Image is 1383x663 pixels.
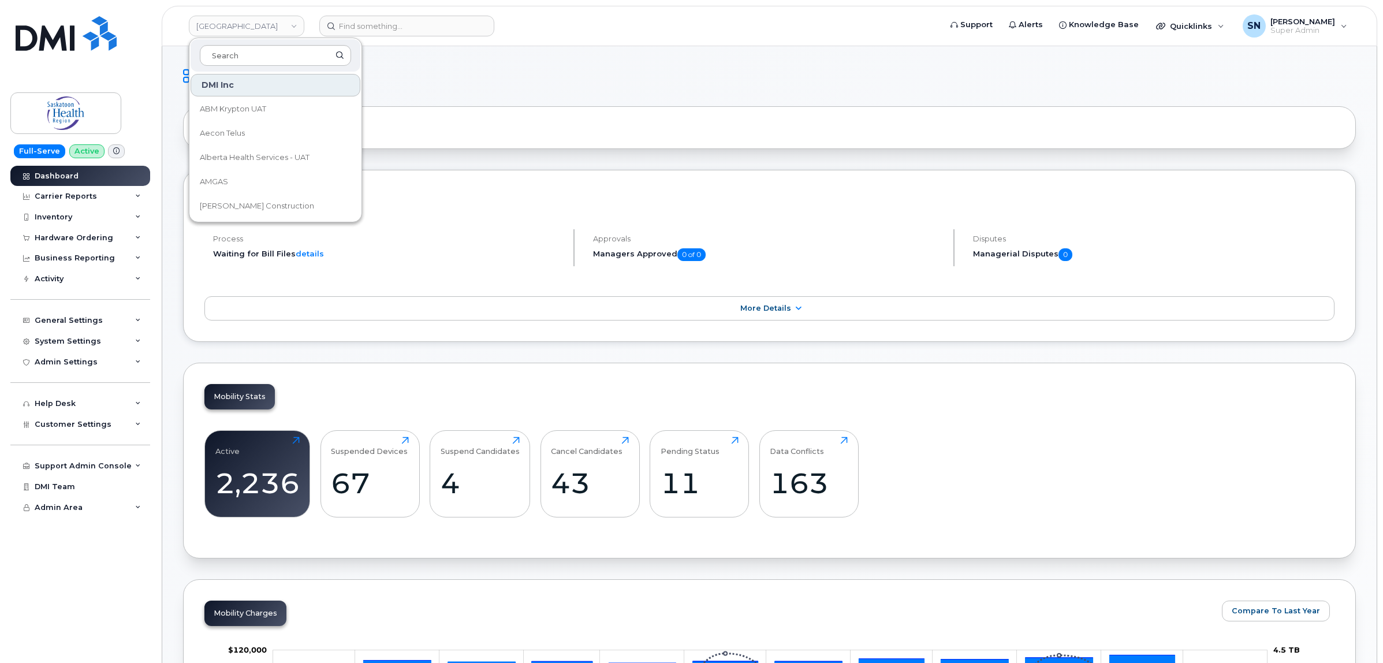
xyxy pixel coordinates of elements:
h2: [DATE] Billing Cycle [204,191,1334,208]
span: Aecon Telus [200,128,245,139]
div: 67 [331,466,409,500]
span: 0 [1058,248,1072,261]
a: Data Conflicts163 [770,437,848,511]
a: [PERSON_NAME] Construction [191,195,360,218]
a: ABM Krypton UAT [191,98,360,121]
div: 11 [661,466,739,500]
div: 43 [551,466,629,500]
h4: Approvals [593,234,944,243]
a: details [296,249,324,258]
g: $0 [228,645,267,654]
div: 4 [441,466,520,500]
a: Aecon Telus [191,122,360,145]
div: Active [215,437,240,456]
iframe: Messenger Launcher [1333,613,1374,654]
tspan: $120,000 [228,645,267,654]
span: 0 of 0 [677,248,706,261]
span: Compare To Last Year [1232,605,1320,616]
a: Active2,236 [215,437,300,511]
div: Suspended Devices [331,437,408,456]
h5: Managerial Disputes [973,248,1334,261]
a: AMGAS [191,170,360,193]
span: [PERSON_NAME] Construction [200,200,314,212]
span: More Details [740,304,791,312]
span: Alberta Health Services - UAT [200,152,310,163]
a: Suspend Candidates4 [441,437,520,511]
tspan: 4.5 TB [1273,645,1300,654]
div: Cancel Candidates [551,437,622,456]
div: Data Conflicts [770,437,824,456]
div: Pending Status [661,437,720,456]
a: Pending Status11 [661,437,739,511]
h4: Process [213,234,564,243]
div: 163 [770,466,848,500]
a: Cancel Candidates43 [551,437,629,511]
li: Waiting for Bill Files [213,248,564,259]
span: ABM Krypton UAT [200,103,266,115]
h4: Disputes [973,234,1334,243]
button: Compare To Last Year [1222,601,1330,621]
a: Alberta Health Services - UAT [191,146,360,169]
div: 2,236 [215,466,300,500]
span: AMGAS [200,176,228,188]
div: Suspend Candidates [441,437,520,456]
a: Suspended Devices67 [331,437,409,511]
div: DMI Inc [191,74,360,96]
h5: Managers Approved [593,248,944,261]
input: Search [200,45,351,66]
